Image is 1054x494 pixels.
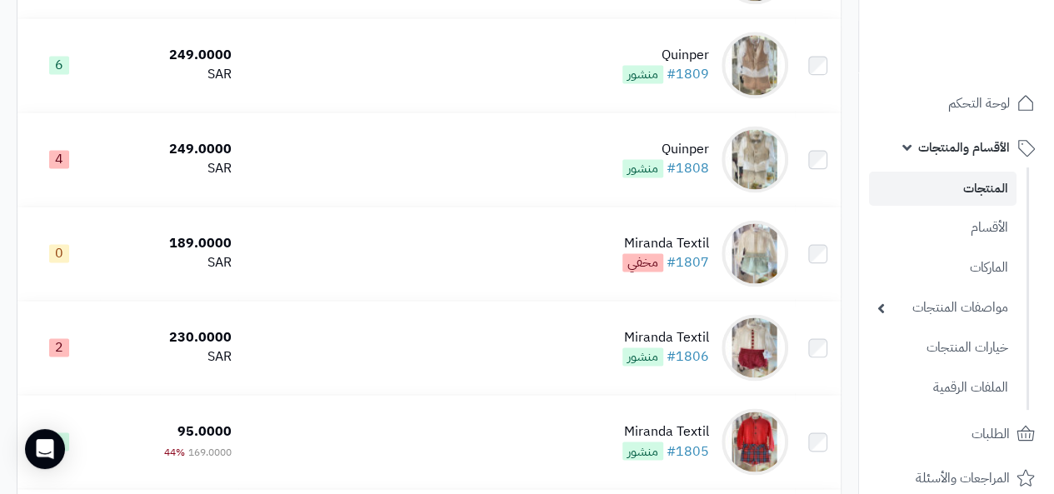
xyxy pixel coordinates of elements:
img: Quinper [722,32,788,98]
div: Miranda Textil [622,422,709,442]
a: مواصفات المنتجات [869,290,1017,326]
span: 44% [164,444,185,459]
a: المنتجات [869,172,1017,206]
span: 6 [49,56,69,74]
a: الأقسام [869,210,1017,246]
div: SAR [107,253,232,272]
div: SAR [107,347,232,367]
a: خيارات المنتجات [869,330,1017,366]
div: 189.0000 [107,234,232,253]
span: 4 [49,150,69,168]
div: 230.0000 [107,328,232,347]
div: 249.0000 [107,140,232,159]
span: 95.0000 [177,422,232,442]
img: Miranda Textil [722,314,788,381]
span: منشور [622,347,663,366]
img: Miranda Textil [722,408,788,475]
div: Miranda Textil [622,328,709,347]
div: SAR [107,159,232,178]
div: 249.0000 [107,46,232,65]
span: المراجعات والأسئلة [916,467,1010,490]
span: منشور [622,65,663,83]
span: منشور [622,159,663,177]
img: Quinper [722,126,788,192]
span: منشور [622,442,663,460]
a: الماركات [869,250,1017,286]
a: #1808 [667,158,709,178]
span: لوحة التحكم [948,92,1010,115]
span: 2 [49,338,69,357]
a: #1806 [667,347,709,367]
a: #1807 [667,252,709,272]
img: logo-2.png [941,22,1038,57]
div: Quinper [622,46,709,65]
a: الملفات الرقمية [869,370,1017,406]
span: الأقسام والمنتجات [918,136,1010,159]
a: #1809 [667,64,709,84]
div: SAR [107,65,232,84]
span: مخفي [622,253,663,272]
img: Miranda Textil [722,220,788,287]
div: Quinper [622,140,709,159]
span: الطلبات [972,422,1010,446]
span: 0 [49,244,69,262]
div: Open Intercom Messenger [25,429,65,469]
a: #1805 [667,441,709,461]
a: الطلبات [869,414,1044,454]
span: 169.0000 [188,444,232,459]
div: Miranda Textil [622,234,709,253]
a: لوحة التحكم [869,83,1044,123]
